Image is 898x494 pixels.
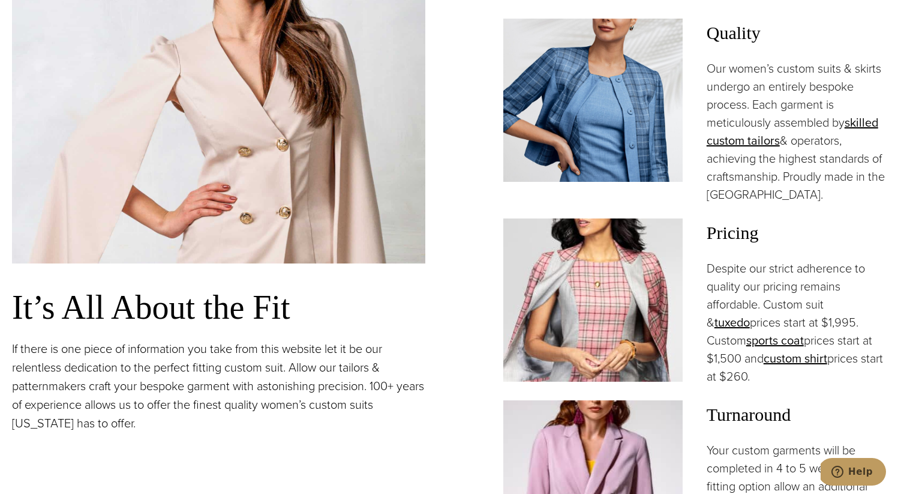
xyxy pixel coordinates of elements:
[707,400,886,429] span: Turnaround
[746,331,804,349] a: sports coat
[707,218,886,247] span: Pricing
[764,349,827,367] a: custom shirt
[707,259,886,385] p: Despite our strict adherence to quality our pricing remains affordable. Custom suit & prices star...
[714,313,750,331] a: tuxedo
[503,19,683,182] img: Woman in blue bespoke suit with blue plaid.
[12,288,425,328] h3: It’s All About the Fit
[707,19,886,47] span: Quality
[821,458,886,488] iframe: Opens a widget where you can chat to one of our agents
[707,113,878,149] a: skilled custom tailors
[503,218,683,382] img: Woman in custom made red checked dress with matching custom jacket over shoulders.
[707,59,886,203] p: Our women’s custom suits & skirts undergo an entirely bespoke process. Each garment is meticulous...
[12,340,425,433] p: If there is one piece of information you take from this website let it be our relentless dedicati...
